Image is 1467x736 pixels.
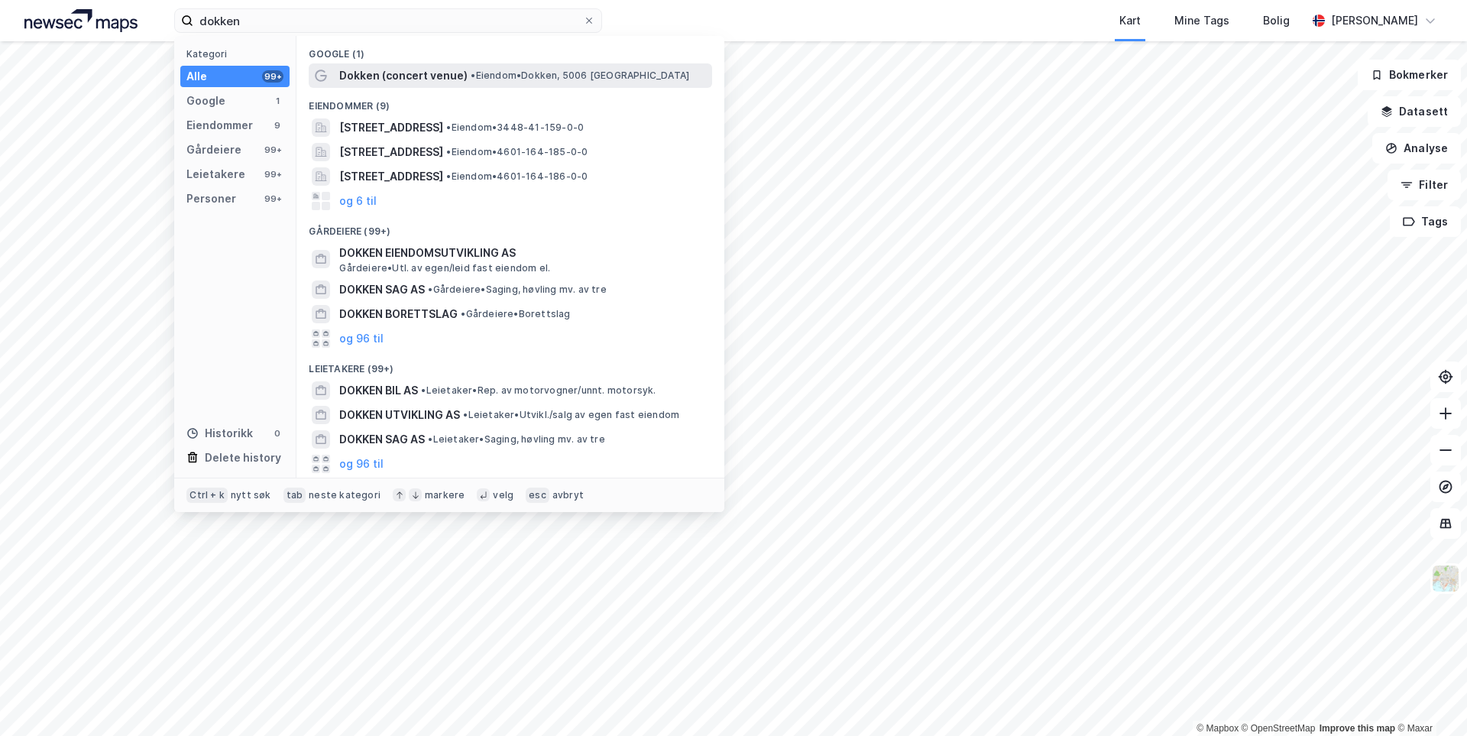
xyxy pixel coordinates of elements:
span: Eiendom • 4601-164-185-0-0 [446,146,588,158]
span: Eiendom • Dokken, 5006 [GEOGRAPHIC_DATA] [471,70,689,82]
div: 0 [271,427,283,439]
button: Filter [1388,170,1461,200]
div: neste kategori [309,489,381,501]
button: Bokmerker [1358,60,1461,90]
iframe: Chat Widget [1391,663,1467,736]
span: • [446,170,451,182]
div: Google (1) [296,36,724,63]
div: 1 [271,95,283,107]
div: 9 [271,119,283,131]
span: DOKKEN EIENDOMSUTVIKLING AS [339,244,706,262]
div: Eiendommer (9) [296,88,724,115]
span: Leietaker • Utvikl./salg av egen fast eiendom [463,409,679,421]
div: Kontrollprogram for chat [1391,663,1467,736]
span: Leietaker • Rep. av motorvogner/unnt. motorsyk. [421,384,656,397]
span: Eiendom • 3448-41-159-0-0 [446,122,584,134]
button: Analyse [1372,133,1461,164]
span: • [461,308,465,319]
img: Z [1431,564,1460,593]
img: logo.a4113a55bc3d86da70a041830d287a7e.svg [24,9,138,32]
div: 99+ [262,144,283,156]
button: og 96 til [339,455,384,473]
span: Eiendom • 4601-164-186-0-0 [446,170,588,183]
span: DOKKEN BIL AS [339,381,418,400]
div: nytt søk [231,489,271,501]
div: Bolig [1263,11,1290,30]
span: Gårdeiere • Utl. av egen/leid fast eiendom el. [339,262,550,274]
div: Alle [186,67,207,86]
div: Google [186,92,225,110]
span: DOKKEN UTVIKLING AS [339,406,460,424]
div: velg [493,489,513,501]
span: • [463,409,468,420]
span: Leietaker • Saging, høvling mv. av tre [428,433,604,446]
div: Gårdeiere (99+) [296,213,724,241]
span: DOKKEN SAG AS [339,280,425,299]
span: • [446,122,451,133]
div: Leietakere [186,165,245,183]
div: Historikk [186,424,253,443]
span: Dokken (concert venue) [339,66,468,85]
span: • [446,146,451,157]
div: 99+ [262,168,283,180]
div: Eiendommer [186,116,253,135]
span: Gårdeiere • Saging, høvling mv. av tre [428,284,606,296]
span: • [471,70,475,81]
span: DOKKEN SAG AS [339,430,425,449]
span: • [428,284,432,295]
div: tab [283,488,306,503]
span: [STREET_ADDRESS] [339,143,443,161]
a: Mapbox [1197,723,1239,734]
input: Søk på adresse, matrikkel, gårdeiere, leietakere eller personer [193,9,583,32]
div: Personer (99+) [296,476,724,504]
span: • [421,384,426,396]
div: Personer [186,190,236,208]
button: og 96 til [339,329,384,348]
span: • [428,433,432,445]
div: Ctrl + k [186,488,228,503]
div: Delete history [205,449,281,467]
div: Gårdeiere [186,141,241,159]
span: DOKKEN BORETTSLAG [339,305,458,323]
button: Datasett [1368,96,1461,127]
span: Gårdeiere • Borettslag [461,308,570,320]
div: Leietakere (99+) [296,351,724,378]
div: 99+ [262,70,283,83]
a: OpenStreetMap [1242,723,1316,734]
div: avbryt [552,489,584,501]
div: Kart [1119,11,1141,30]
span: [STREET_ADDRESS] [339,167,443,186]
a: Improve this map [1320,723,1395,734]
button: Tags [1390,206,1461,237]
button: og 6 til [339,192,377,210]
div: 99+ [262,193,283,205]
div: Kategori [186,48,290,60]
span: [STREET_ADDRESS] [339,118,443,137]
div: markere [425,489,465,501]
div: [PERSON_NAME] [1331,11,1418,30]
div: Mine Tags [1174,11,1229,30]
div: esc [526,488,549,503]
